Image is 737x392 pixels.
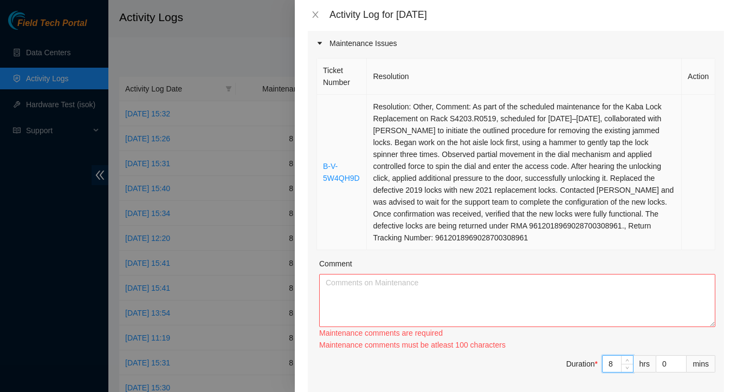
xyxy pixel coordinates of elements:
span: up [624,357,631,363]
div: Maintenance comments are required [319,327,715,339]
span: close [311,10,320,19]
div: Duration [566,358,598,370]
div: Activity Log for [DATE] [329,9,724,21]
span: down [624,365,631,371]
div: mins [687,355,715,373]
label: Comment [319,258,352,270]
span: Decrease Value [621,364,633,372]
div: Maintenance Issues [308,31,724,56]
th: Action [682,58,715,95]
button: Close [308,10,323,20]
span: Increase Value [621,356,633,364]
th: Ticket Number [317,58,367,95]
td: Resolution: Other, Comment: As part of the scheduled maintenance for the Kaba Lock Replacement on... [367,95,682,250]
div: hrs [633,355,656,373]
textarea: Comment [319,274,715,327]
div: Maintenance comments must be atleast 100 characters [319,339,715,351]
a: B-V-5W4QH9D [323,162,360,182]
th: Resolution [367,58,682,95]
span: caret-right [316,40,323,47]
